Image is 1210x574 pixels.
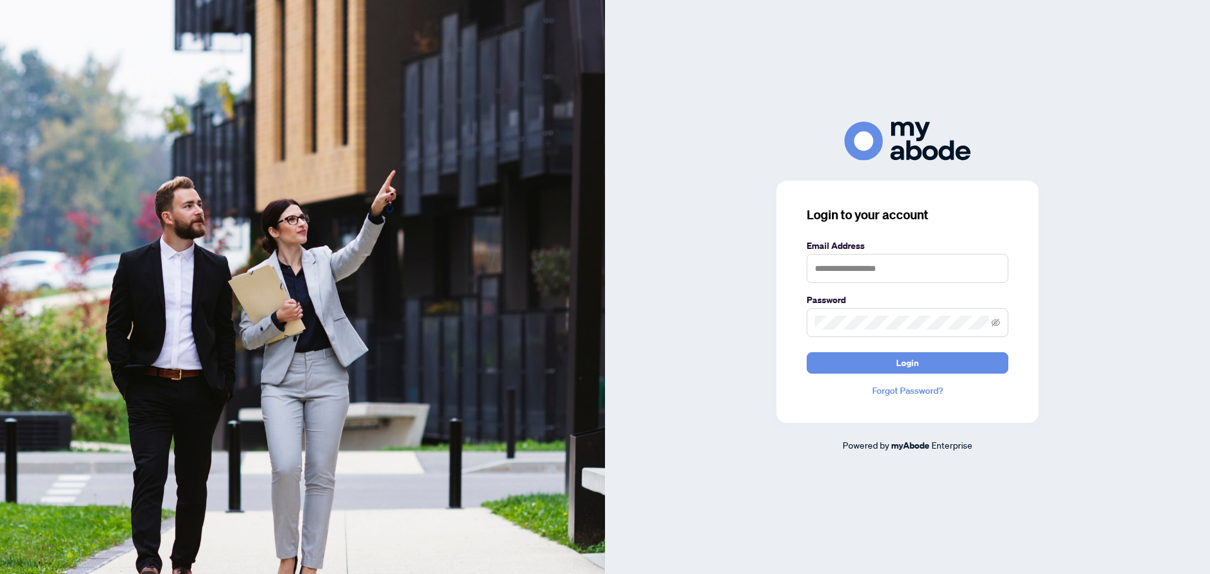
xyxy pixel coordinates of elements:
[891,439,930,452] a: myAbode
[807,352,1008,374] button: Login
[807,293,1008,307] label: Password
[807,206,1008,224] h3: Login to your account
[844,122,971,160] img: ma-logo
[807,384,1008,398] a: Forgot Password?
[991,318,1000,327] span: eye-invisible
[843,439,889,451] span: Powered by
[807,239,1008,253] label: Email Address
[931,439,972,451] span: Enterprise
[896,353,919,373] span: Login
